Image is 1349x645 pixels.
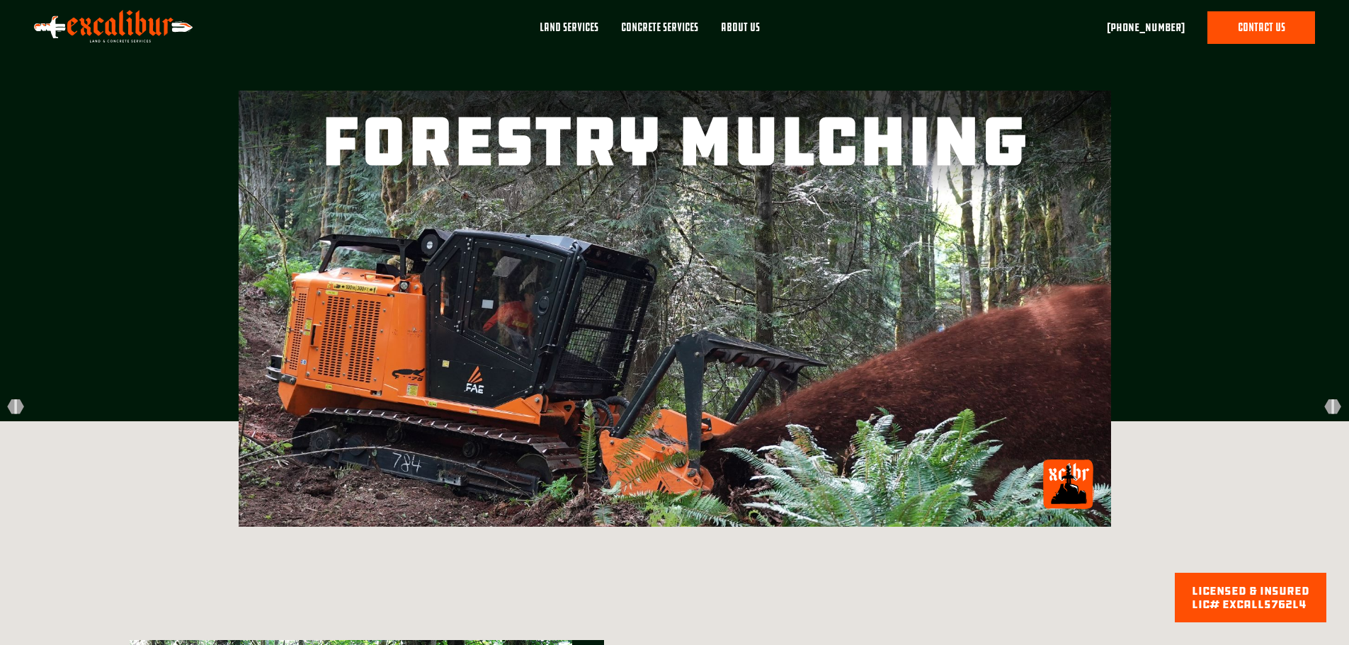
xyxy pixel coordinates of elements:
div: licensed & Insured lic# EXCALLS762L4 [1192,584,1309,611]
a: contact us [1207,11,1315,44]
a: [PHONE_NUMBER] [1107,19,1185,36]
a: About Us [710,11,771,55]
h1: Forestry Mulching [321,108,1029,176]
div: About Us [721,20,760,35]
